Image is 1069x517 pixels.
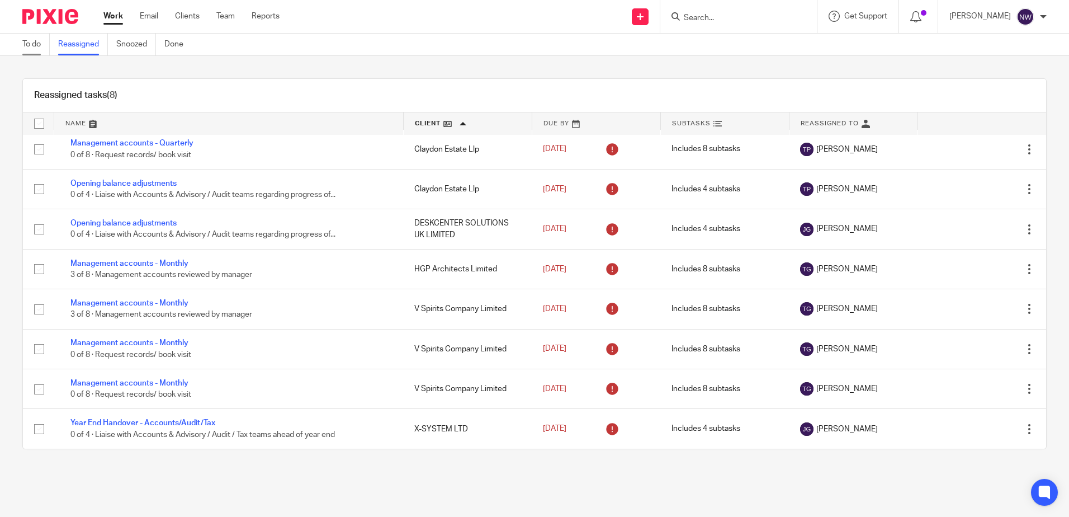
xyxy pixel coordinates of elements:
[816,303,878,314] span: [PERSON_NAME]
[800,422,813,436] img: svg%3E
[543,305,566,313] span: [DATE]
[140,11,158,22] a: Email
[22,9,78,24] img: Pixie
[216,11,235,22] a: Team
[800,342,813,356] img: svg%3E
[800,262,813,276] img: svg%3E
[34,90,117,101] h1: Reassigned tasks
[116,34,156,55] a: Snoozed
[403,409,532,449] td: X-SYSTEM LTD
[403,249,532,289] td: HGP Architects Limited
[816,344,878,355] span: [PERSON_NAME]
[164,34,192,55] a: Done
[252,11,280,22] a: Reports
[800,223,813,236] img: svg%3E
[70,379,188,387] a: Management accounts - Monthly
[70,299,188,307] a: Management accounts - Monthly
[70,191,335,199] span: 0 of 4 · Liaise with Accounts & Advisory / Audit teams regarding progress of...
[671,225,740,233] span: Includes 4 subtasks
[403,369,532,409] td: V Spirits Company Limited
[70,180,177,187] a: Opening balance adjustments
[543,425,566,433] span: [DATE]
[70,231,335,239] span: 0 of 4 · Liaise with Accounts & Advisory / Audit teams regarding progress of...
[70,260,188,267] a: Management accounts - Monthly
[672,120,711,126] span: Subtasks
[671,305,740,313] span: Includes 8 subtasks
[543,345,566,353] span: [DATE]
[403,289,532,329] td: V Spirits Company Limited
[543,265,566,273] span: [DATE]
[800,182,813,196] img: svg%3E
[671,385,740,393] span: Includes 8 subtasks
[800,302,813,316] img: svg%3E
[58,34,108,55] a: Reassigned
[816,144,878,155] span: [PERSON_NAME]
[70,311,252,319] span: 3 of 8 · Management accounts reviewed by manager
[816,184,878,195] span: [PERSON_NAME]
[949,11,1011,22] p: [PERSON_NAME]
[70,391,191,398] span: 0 of 8 · Request records/ book visit
[683,13,783,23] input: Search
[403,209,532,249] td: DESKCENTER SOLUTIONS UK LIMITED
[70,339,188,347] a: Management accounts - Monthly
[70,431,335,439] span: 0 of 4 · Liaise with Accounts & Advisory / Audit / Tax teams ahead of year end
[844,12,887,20] span: Get Support
[70,271,252,279] span: 3 of 8 · Management accounts reviewed by manager
[70,351,191,359] span: 0 of 8 · Request records/ book visit
[671,425,740,433] span: Includes 4 subtasks
[70,139,193,147] a: Management accounts - Quarterly
[671,185,740,193] span: Includes 4 subtasks
[800,382,813,396] img: svg%3E
[103,11,123,22] a: Work
[816,223,878,234] span: [PERSON_NAME]
[403,129,532,169] td: Claydon Estate Llp
[1016,8,1034,26] img: svg%3E
[816,383,878,394] span: [PERSON_NAME]
[816,264,878,275] span: [PERSON_NAME]
[543,185,566,193] span: [DATE]
[70,151,191,159] span: 0 of 8 · Request records/ book visit
[816,424,878,435] span: [PERSON_NAME]
[403,169,532,209] td: Claydon Estate Llp
[543,145,566,153] span: [DATE]
[671,145,740,153] span: Includes 8 subtasks
[671,345,740,353] span: Includes 8 subtasks
[175,11,200,22] a: Clients
[22,34,50,55] a: To do
[543,385,566,393] span: [DATE]
[70,419,215,427] a: Year End Handover - Accounts/Audit/Tax
[800,143,813,156] img: svg%3E
[403,329,532,369] td: V Spirits Company Limited
[107,91,117,100] span: (8)
[70,219,177,227] a: Opening balance adjustments
[543,225,566,233] span: [DATE]
[671,265,740,273] span: Includes 8 subtasks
